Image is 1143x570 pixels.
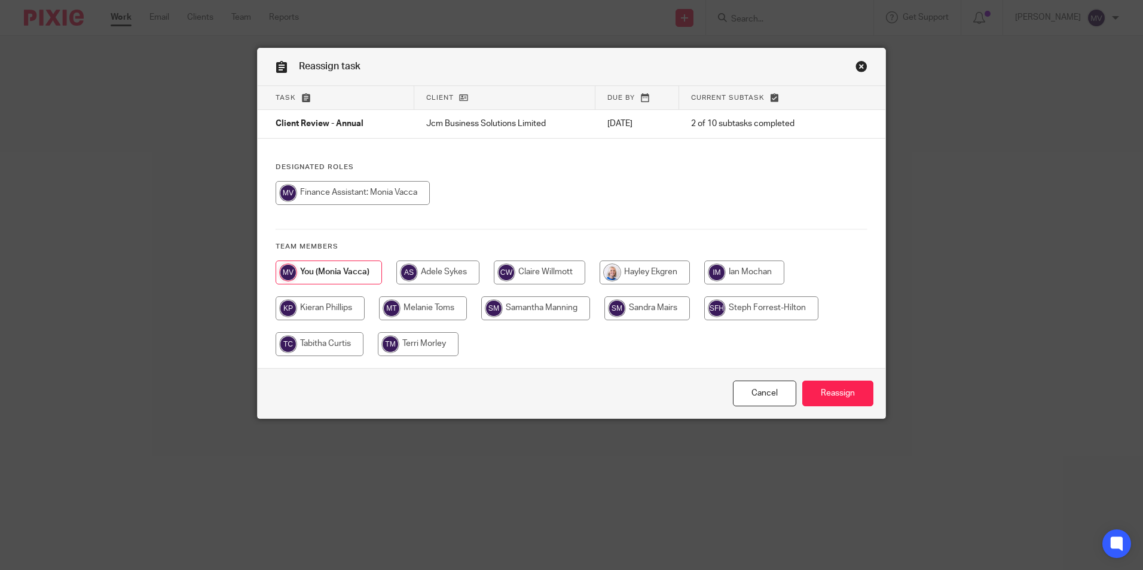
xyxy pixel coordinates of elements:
a: Close this dialog window [733,381,796,406]
p: [DATE] [607,118,667,130]
a: Close this dialog window [855,60,867,76]
span: Client [426,94,454,101]
td: 2 of 10 subtasks completed [679,110,840,139]
span: Client Review - Annual [276,120,363,128]
h4: Designated Roles [276,163,867,172]
h4: Team members [276,242,867,252]
span: Task [276,94,296,101]
p: Jcm Business Solutions Limited [426,118,583,130]
input: Reassign [802,381,873,406]
span: Current subtask [691,94,765,101]
span: Due by [607,94,635,101]
span: Reassign task [299,62,360,71]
